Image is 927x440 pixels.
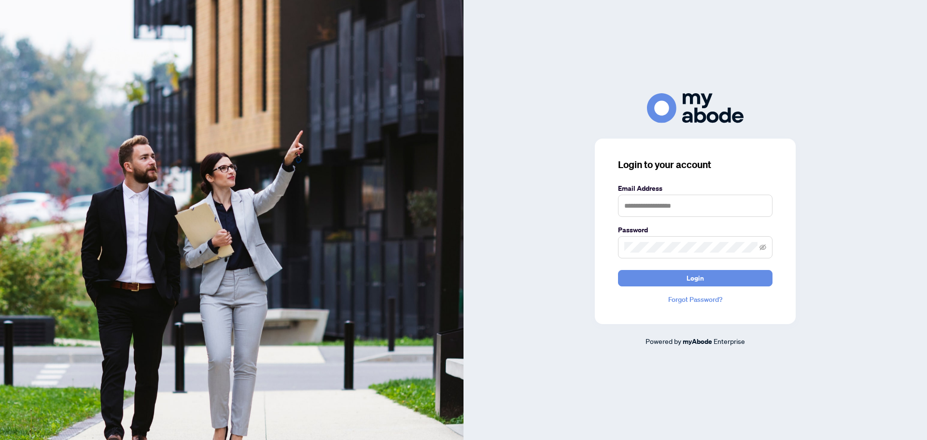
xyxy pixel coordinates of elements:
[618,294,772,305] a: Forgot Password?
[618,158,772,171] h3: Login to your account
[683,336,712,347] a: myAbode
[759,244,766,251] span: eye-invisible
[647,93,744,123] img: ma-logo
[618,225,772,235] label: Password
[714,337,745,345] span: Enterprise
[646,337,681,345] span: Powered by
[618,270,772,286] button: Login
[687,270,704,286] span: Login
[618,183,772,194] label: Email Address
